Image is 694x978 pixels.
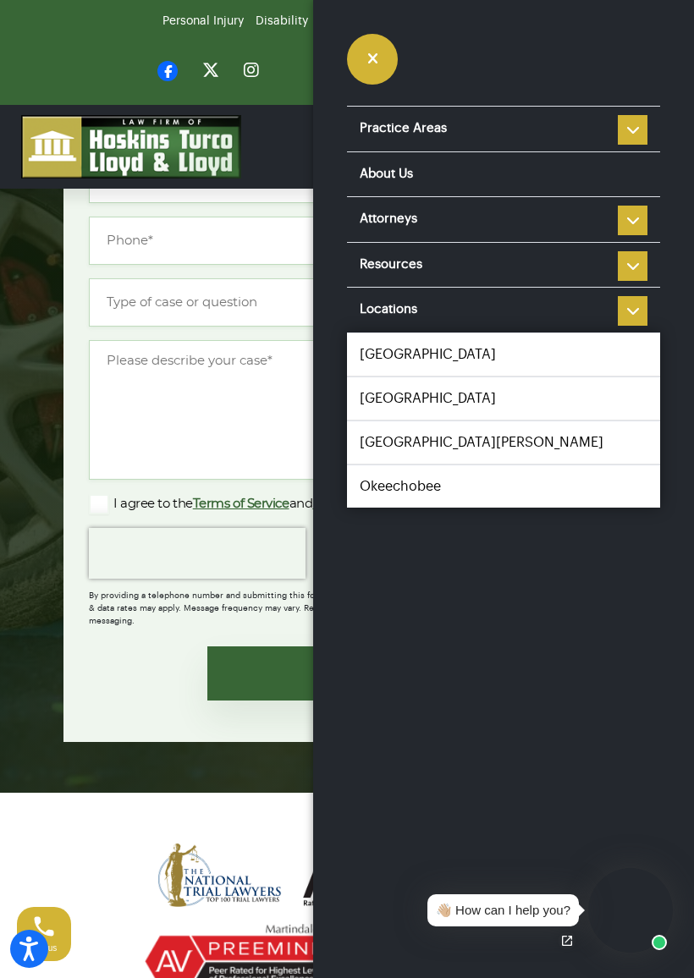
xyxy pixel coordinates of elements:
img: AVVO [303,843,449,907]
a: Disability [256,15,308,27]
a: Attorneys [347,197,660,242]
a: Personal Injury [162,15,244,27]
input: Phone* [89,217,605,265]
a: About Us [347,152,660,197]
img: The National Trial Lawyers Top 100 Trial Lawyers [157,843,286,907]
img: logo [21,115,241,179]
div: By providing a telephone number and submitting this form you are consenting to be contacted by SM... [89,579,605,628]
a: [GEOGRAPHIC_DATA] [347,333,660,376]
a: Open chat [549,923,585,959]
a: Okeechobee [347,465,660,508]
input: Type of case or question [89,278,605,327]
input: Submit [207,646,487,701]
label: I agree to the and [89,494,394,514]
a: Terms of Service [193,497,289,510]
a: Locations [347,288,660,332]
a: Resources [347,243,660,288]
a: [GEOGRAPHIC_DATA] [347,377,660,420]
iframe: reCAPTCHA [89,528,306,579]
div: 👋🏼 How can I help you? [436,901,570,920]
a: Practice Areas [347,107,660,151]
a: [GEOGRAPHIC_DATA][PERSON_NAME] [347,421,660,464]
